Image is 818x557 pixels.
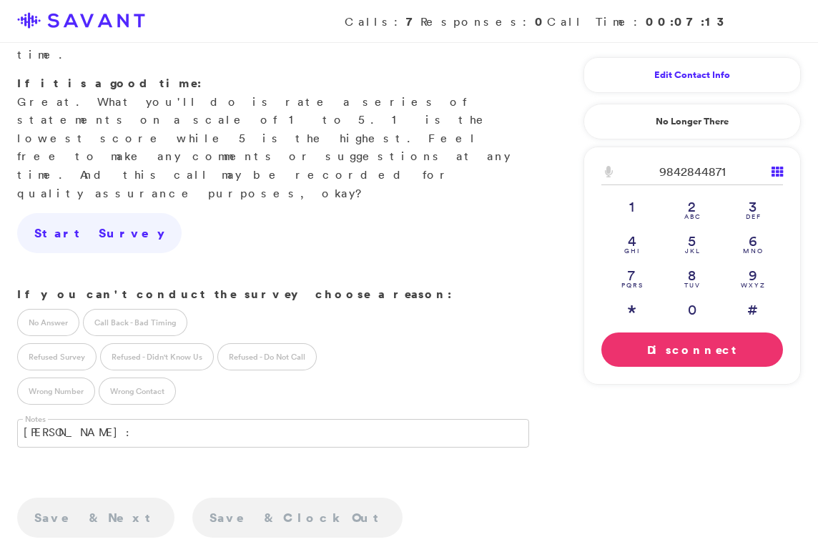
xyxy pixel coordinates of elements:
span: W X Y Z [722,282,783,289]
span: J K L [662,248,723,255]
a: 5 [662,227,723,261]
span: P Q R S [601,282,662,289]
span: M N O [722,248,783,255]
strong: If it is a good time: [17,75,202,91]
a: Save & Clock Out [192,498,403,538]
label: Wrong Number [17,378,95,405]
strong: If you can't conduct the survey choose a reason: [17,286,452,302]
label: Refused - Didn't Know Us [100,343,214,370]
a: 7 [601,261,662,295]
span: D E F [722,214,783,220]
strong: 0 [535,14,547,29]
span: A B C [662,214,723,220]
strong: 7 [406,14,420,29]
a: 6 [722,227,783,261]
label: Notes [23,414,48,425]
label: Refused Survey [17,343,97,370]
p: Great. What you'll do is rate a series of statements on a scale of 1 to 5. 1 is the lowest score ... [17,74,529,202]
a: 3 [722,192,783,227]
a: 4 [601,227,662,261]
span: G H I [601,248,662,255]
a: No Longer There [583,104,801,139]
label: Wrong Contact [99,378,176,405]
a: Start Survey [17,213,182,253]
a: 0 [662,295,723,330]
a: Save & Next [17,498,174,538]
span: T U V [662,282,723,289]
a: # [722,295,783,330]
label: Refused - Do Not Call [217,343,317,370]
a: Edit Contact Info [601,64,783,87]
label: Call Back - Bad Timing [83,309,187,336]
a: 2 [662,192,723,227]
a: 8 [662,261,723,295]
label: No Answer [17,309,79,336]
a: 1 [601,192,662,227]
a: 9 [722,261,783,295]
a: Disconnect [601,332,783,367]
strong: 00:07:13 [646,14,729,29]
